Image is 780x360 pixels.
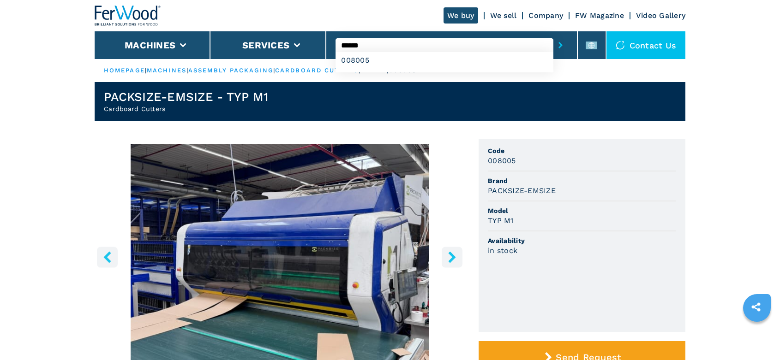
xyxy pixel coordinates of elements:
span: Availability [488,236,676,245]
span: | [186,67,188,74]
button: Services [242,40,289,51]
a: FW Magazine [575,11,624,20]
h2: Cardboard Cutters [104,104,268,113]
button: Machines [125,40,175,51]
a: Video Gallery [636,11,685,20]
a: We sell [490,11,517,20]
a: assembly packaging [188,67,273,74]
span: Brand [488,176,676,185]
a: We buy [444,7,478,24]
button: submit-button [553,35,568,56]
span: Model [488,206,676,215]
div: Contact us [606,31,686,59]
img: Ferwood [95,6,161,26]
img: Contact us [616,41,625,50]
button: right-button [442,247,462,267]
h3: TYP M1 [488,215,514,226]
iframe: Chat [741,319,773,353]
a: cardboard cutters [275,67,359,74]
span: | [273,67,275,74]
a: Company [528,11,563,20]
h3: 008005 [488,155,516,166]
h3: in stock [488,245,517,256]
a: HOMEPAGE [104,67,145,74]
a: sharethis [744,295,768,319]
span: | [145,67,147,74]
span: Code [488,146,676,155]
h1: PACKSIZE-EMSIZE - TYP M1 [104,89,268,104]
div: 008005 [336,52,553,69]
a: machines [147,67,186,74]
h3: PACKSIZE-EMSIZE [488,185,556,196]
button: left-button [97,247,118,267]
